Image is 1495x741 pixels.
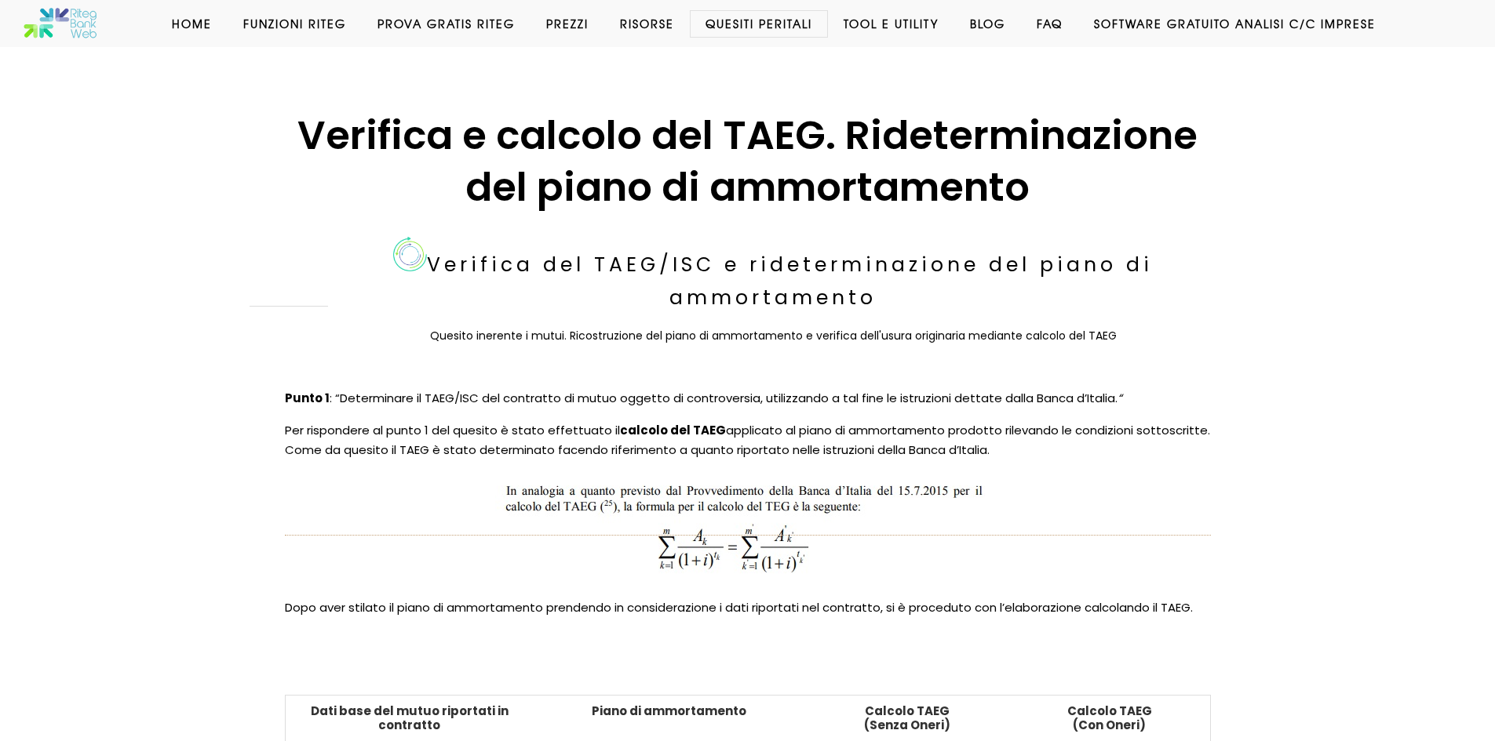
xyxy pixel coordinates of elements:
[592,703,746,719] strong: Piano di ammortamento
[1021,16,1078,31] a: Faq
[1118,390,1122,406] em: “
[24,8,98,39] img: Software anatocismo e usura bancaria
[690,16,828,31] a: Quesiti Peritali
[620,422,726,438] strong: calcolo del TAEG
[156,16,228,31] a: Home
[285,598,1211,618] p: Dopo aver stilato il piano di ammortamento prendendo in considerazione i dati riportati nel contr...
[285,110,1211,213] h1: Verifica e calcolo del TAEG. Rideterminazione del piano di ammortamento
[393,237,427,271] img: Le certificazioni di Riteg Bank Web
[336,328,1211,343] h3: Quesito inerente i mutui. Ricostruzione del piano di ammortamento e verifica dell'usura originari...
[285,390,330,406] strong: Punto 1
[495,473,1000,586] img: Formula calcolo TAEG
[828,16,954,31] a: Tool e Utility
[1078,16,1391,31] a: Software GRATUITO analisi c/c imprese
[228,16,362,31] a: Funzioni Riteg
[285,630,1211,650] p: ​
[1067,703,1152,733] strong: Calcolo TAEG (Con Oneri)
[362,16,531,31] a: Prova Gratis Riteg
[285,421,1211,460] p: Per rispondere al punto 1 del quesito è stato effettuato il applicato al piano di ammortamento pr...
[604,16,690,31] a: Risorse
[311,703,509,733] strong: Dati base del mutuo riportati in contratto
[864,703,950,733] strong: Calcolo TAEG (Senza Oneri)
[336,237,1211,314] h3: Verifica del TAEG/ISC e rideterminazione del piano di ammortamento
[954,16,1021,31] a: Blog
[285,389,1211,409] p: : “Determinare il TAEG/ISC del contratto di mutuo oggetto di controversia, utilizzando a tal fine...
[531,16,604,31] a: Prezzi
